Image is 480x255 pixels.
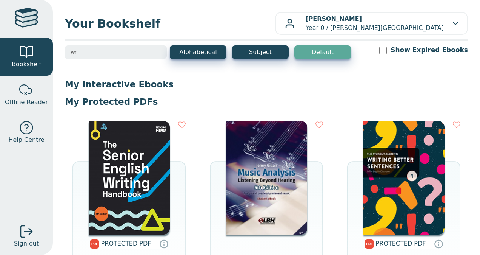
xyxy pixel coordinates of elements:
button: Subject [232,45,289,59]
span: Help Centre [8,135,44,145]
button: Alphabetical [170,45,226,59]
p: My Protected PDFs [65,96,468,107]
a: Protected PDFs cannot be printed, copied or shared. They can be accessed online through Education... [159,239,168,248]
img: 3ba8b79e-32ac-4d6d-b2c3-e4c2ea5ba7eb.png [363,121,445,235]
span: Offline Reader [5,98,48,107]
p: My Interactive Ebooks [65,79,468,90]
span: Your Bookshelf [65,15,275,32]
img: 25643985-9e4a-4d66-82f1-e43d7e759b84.png [89,121,170,235]
label: Show Expired Ebooks [391,45,468,55]
input: Search bookshelf (E.g: psychology) [65,45,167,59]
img: pdf.svg [365,239,374,249]
span: PROTECTED PDF [376,240,426,247]
span: PROTECTED PDF [101,240,151,247]
span: Bookshelf [12,60,41,69]
p: Year 0 / [PERSON_NAME][GEOGRAPHIC_DATA] [306,14,444,33]
a: Protected PDFs cannot be printed, copied or shared. They can be accessed online through Education... [434,239,443,248]
button: [PERSON_NAME]Year 0 / [PERSON_NAME][GEOGRAPHIC_DATA] [275,12,468,35]
img: 698eee68-e6e8-41cb-900f-d594cd2c04fb.png [226,121,307,235]
button: Default [294,45,351,59]
b: [PERSON_NAME] [306,15,362,22]
img: pdf.svg [90,239,99,249]
span: Sign out [14,239,39,248]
